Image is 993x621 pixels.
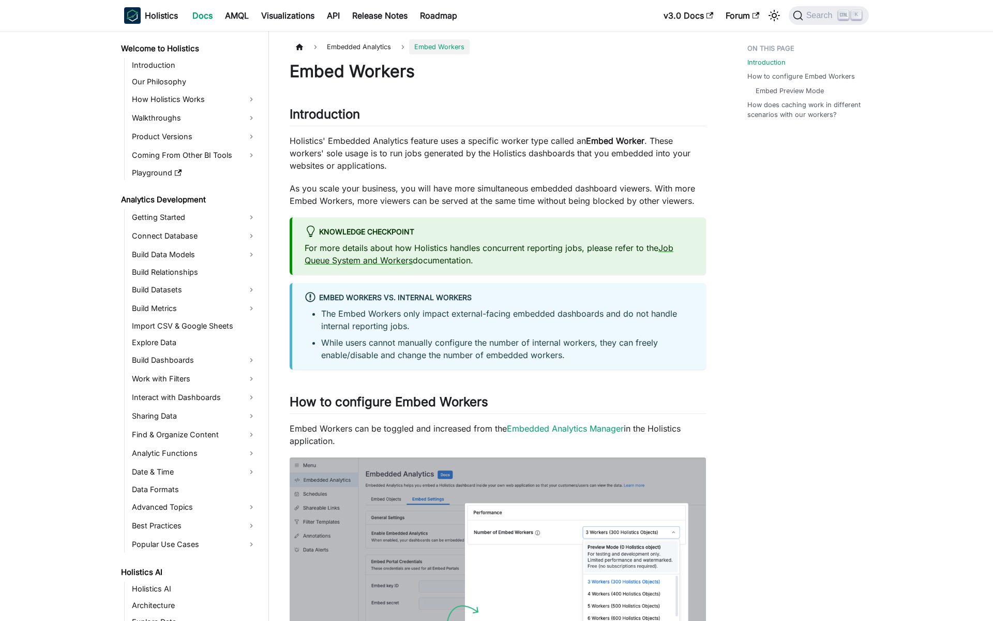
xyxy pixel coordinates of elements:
[129,265,260,279] a: Build Relationships
[803,11,839,20] span: Search
[129,110,260,126] a: Walkthroughs
[747,100,863,120] a: How does caching work in different scenarios with our workers?
[756,86,824,96] a: Embed Preview Mode
[124,7,141,24] img: Holistics
[747,71,855,81] a: How to configure Embed Workers
[118,41,260,56] a: Welcome to Holistics
[290,39,706,54] nav: Breadcrumbs
[290,135,706,172] p: Holistics' Embedded Analytics feature uses a specific worker type called an . These workers' sole...
[321,336,694,361] li: While users cannot manually configure the number of internal workers, they can freely enable/disa...
[305,242,694,267] p: For more details about how Holistics handles concurrent reporting jobs, please refer to the docum...
[124,7,178,24] a: HolisticsHolistics
[129,464,260,480] a: Date & Time
[290,394,706,414] h2: How to configure Embed Workers
[321,307,694,332] li: The Embed Workers only impact external-facing embedded dashboards and do not handle internal repo...
[145,9,178,22] b: Holistics
[321,7,346,24] a: API
[129,499,260,515] a: Advanced Topics
[129,389,260,406] a: Interact with Dashboards
[409,39,470,54] span: Embed Workers
[129,128,260,145] a: Product Versions
[255,7,321,24] a: Visualizations
[129,352,260,368] a: Build Dashboards
[129,536,260,553] a: Popular Use Cases
[414,7,463,24] a: Roadmap
[657,7,719,24] a: v3.0 Docs
[322,39,396,54] span: Embedded Analytics
[305,226,694,239] div: Knowledge Checkpoint
[719,7,765,24] a: Forum
[129,147,260,164] a: Coming From Other BI Tools
[290,182,706,207] p: As you scale your business, you will have more simultaneous embedded dashboard viewers. With more...
[129,228,260,244] a: Connect Database
[290,107,706,126] h2: Introduction
[129,408,260,424] a: Sharing Data
[129,58,260,72] a: Introduction
[186,7,219,24] a: Docs
[129,91,260,108] a: How Holistics Works
[118,193,260,207] a: Analytics Development
[586,136,644,146] strong: Embed Worker
[129,445,260,462] a: Analytic Functions
[219,7,255,24] a: AMQL
[129,517,260,534] a: Best Practices
[290,39,309,54] a: Home page
[851,10,862,20] kbd: K
[129,426,260,443] a: Find & Organize Content
[507,423,624,434] a: Embedded Analytics Manager
[129,319,260,333] a: Import CSV & Google Sheets
[789,6,869,25] button: Search (Ctrl+K)
[114,31,269,621] nav: Docs sidebar
[129,75,260,89] a: Our Philosophy
[747,57,786,67] a: Introduction
[129,209,260,226] a: Getting Started
[129,482,260,497] a: Data Formats
[118,565,260,580] a: Holistics AI
[129,282,260,298] a: Build Datasets
[129,166,260,180] a: Playground
[129,371,260,387] a: Work with Filters
[129,335,260,350] a: Explore Data
[766,7,783,24] button: Switch between dark and light mode (currently light mode)
[346,7,414,24] a: Release Notes
[305,291,694,305] div: Embed Workers vs. internal workers
[129,598,260,613] a: Architecture
[290,61,706,82] h1: Embed Workers
[290,422,706,447] p: Embed Workers can be toggled and increased from the in the Holistics application.
[129,246,260,263] a: Build Data Models
[129,582,260,596] a: Holistics AI
[129,300,260,317] a: Build Metrics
